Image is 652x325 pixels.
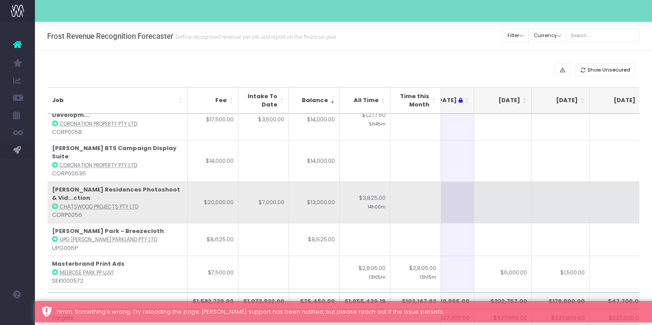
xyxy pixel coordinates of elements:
[503,29,529,42] button: Filter
[188,292,238,309] th: $1,582,729.00
[188,256,238,289] td: $7,500.00
[532,256,590,289] td: $1,500.00
[590,292,647,309] th: $47,700.00
[48,289,188,322] td: : GPTF448P
[188,99,238,140] td: $17,500.00
[289,140,340,181] td: $14,000.00
[420,273,436,281] small: 13h15m
[60,203,138,210] abbr: Chatswood Projects Pty Ltd
[238,289,289,322] td: $29,750.00
[11,308,24,321] img: images/default_profile_image.png
[532,87,590,114] th: Sep 25: activate to sort column ascending
[474,256,532,289] td: $6,000.00
[474,87,532,114] th: Aug 25: activate to sort column ascending
[289,99,340,140] td: $14,000.00
[474,289,532,322] td: $1,000.00
[48,181,188,223] td: : CORP0056
[340,181,390,223] td: $3,825.00
[48,223,188,256] td: : UPG006P
[340,99,390,140] td: $1,277.50
[289,87,340,114] th: Balance: activate to sort column ascending
[238,99,289,140] td: $3,500.00
[60,162,137,169] abbr: Coronation Property Pty Ltd
[48,140,188,181] td: : CORP00636
[238,181,289,223] td: $7,000.00
[289,289,340,322] td: $4,000.00
[60,236,157,243] abbr: UPG EDMONDSON PARKLAND PTY LTD
[238,87,289,114] th: Intake To Date: activate to sort column ascending
[60,269,114,276] abbr: Melrose Park PP UJV1
[52,144,176,161] strong: [PERSON_NAME] BTS Campaign Display Suite
[289,181,340,223] td: $13,000.00
[52,185,180,202] strong: [PERSON_NAME] Residences Photoshoot & Vid...ction
[590,87,647,114] th: Oct 25: activate to sort column ascending
[48,87,188,114] th: Job: activate to sort column ascending
[52,227,164,235] strong: [PERSON_NAME] Park - Breezecloth
[532,292,590,309] th: $178,900.00
[566,29,640,42] input: Search...
[188,223,238,256] td: $8,625.00
[368,202,386,210] small: 14h00m
[188,181,238,223] td: $20,000.00
[289,223,340,256] td: $8,625.00
[390,87,441,114] th: Time this Month: activate to sort column ascending
[340,256,390,289] td: $2,895.00
[52,260,124,268] strong: Masterbrand Print Ads
[173,32,336,41] small: Define recognised revenue per job and report on the financial year
[575,63,635,77] button: Show Unsecured
[57,308,648,316] div: Hmm. Something's wrong. Try reloading the page. [PERSON_NAME] support has been notified, but plea...
[238,292,289,309] th: $1,072,922.00
[340,87,390,114] th: All Time: activate to sort column ascending
[60,120,137,127] abbr: Coronation Property Pty Ltd
[417,289,474,322] td: $3,000.00
[48,99,188,140] td: : CORP0058
[390,256,441,289] td: $2,895.00
[188,87,238,114] th: Fee: activate to sort column ascending
[47,32,336,41] h3: Frost Revenue Recognition Forecaster
[390,292,441,309] th: $102,147.92
[188,289,238,322] td: $34,750.00
[417,292,474,309] th: $330,965.00
[587,66,630,74] span: Show Unsecured
[48,256,188,289] td: : SEKI000572
[474,292,532,309] th: $222,757.00
[188,140,238,181] td: $14,000.00
[340,292,390,309] th: $1,055,420.19
[369,120,386,127] small: 5h45m
[289,292,340,309] th: $75,450.00
[369,273,386,281] small: 13h15m
[417,87,474,114] th: Jul 25 : activate to sort column ascending
[340,289,390,322] td: $19,855.41
[528,29,566,42] button: Currency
